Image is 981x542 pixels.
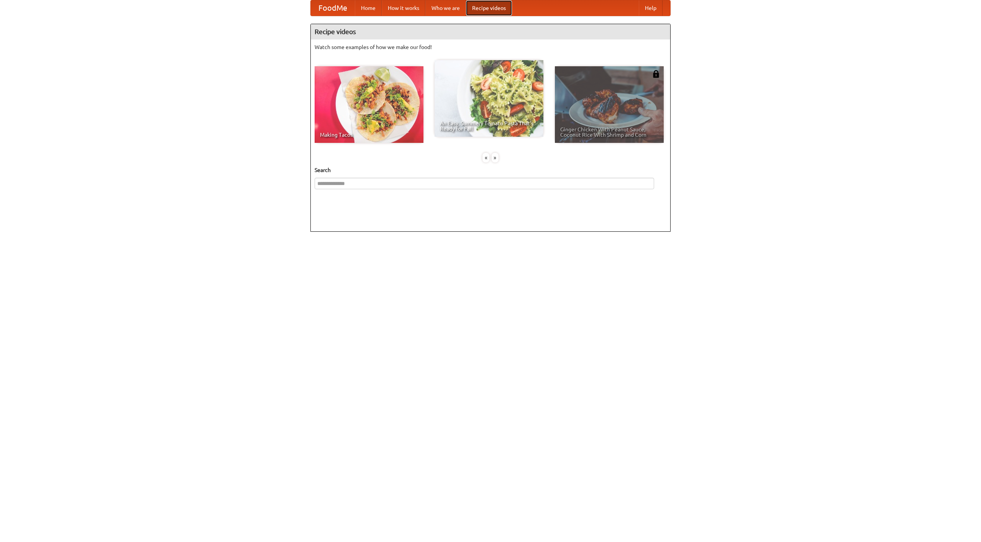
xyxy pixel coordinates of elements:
div: » [492,153,499,162]
a: Recipe videos [466,0,512,16]
div: « [482,153,489,162]
a: How it works [382,0,425,16]
p: Watch some examples of how we make our food! [315,43,666,51]
a: FoodMe [311,0,355,16]
a: Help [639,0,663,16]
a: Making Tacos [315,66,423,143]
a: Home [355,0,382,16]
a: An Easy, Summery Tomato Pasta That's Ready for Fall [435,60,543,137]
h5: Search [315,166,666,174]
a: Who we are [425,0,466,16]
img: 483408.png [652,70,660,78]
span: An Easy, Summery Tomato Pasta That's Ready for Fall [440,121,538,131]
span: Making Tacos [320,132,418,138]
h4: Recipe videos [311,24,670,39]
